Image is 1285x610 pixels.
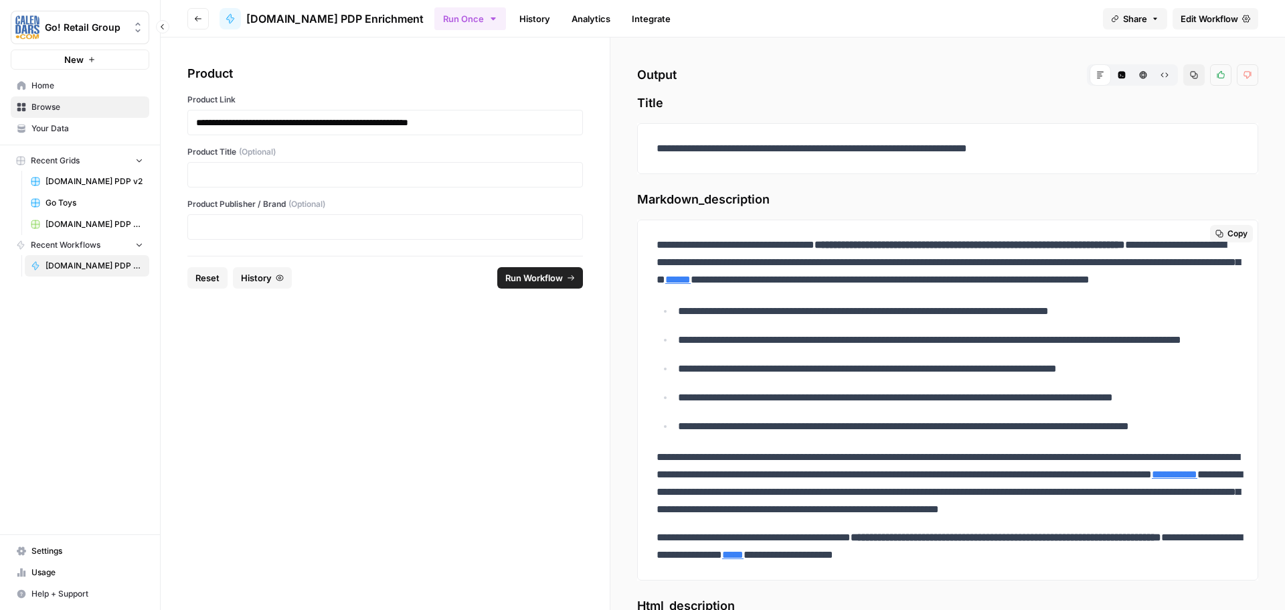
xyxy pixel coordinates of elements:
[31,155,80,167] span: Recent Grids
[25,192,149,214] a: Go Toys
[11,562,149,583] a: Usage
[497,267,583,289] button: Run Workflow
[11,50,149,70] button: New
[187,64,583,83] div: Product
[434,7,506,30] button: Run Once
[31,239,100,251] span: Recent Workflows
[11,583,149,605] button: Help + Support
[505,271,563,285] span: Run Workflow
[11,151,149,171] button: Recent Grids
[11,96,149,118] a: Browse
[25,214,149,235] a: [DOMAIN_NAME] PDP Enrichment Grid
[637,64,1258,86] h2: Output
[11,11,149,44] button: Workspace: Go! Retail Group
[187,94,583,106] label: Product Link
[1181,12,1238,25] span: Edit Workflow
[195,271,220,285] span: Reset
[637,190,1258,209] span: Markdown_description
[11,235,149,255] button: Recent Workflows
[187,198,583,210] label: Product Publisher / Brand
[511,8,558,29] a: History
[564,8,618,29] a: Analytics
[187,267,228,289] button: Reset
[624,8,679,29] a: Integrate
[239,146,276,158] span: (Optional)
[25,255,149,277] a: [DOMAIN_NAME] PDP Enrichment
[11,118,149,139] a: Your Data
[46,218,143,230] span: [DOMAIN_NAME] PDP Enrichment Grid
[1210,225,1253,242] button: Copy
[31,101,143,113] span: Browse
[187,146,583,158] label: Product Title
[637,94,1258,112] span: Title
[31,566,143,579] span: Usage
[1173,8,1258,29] a: Edit Workflow
[45,21,126,34] span: Go! Retail Group
[31,80,143,92] span: Home
[25,171,149,192] a: [DOMAIN_NAME] PDP v2
[15,15,39,40] img: Go! Retail Group Logo
[1227,228,1248,240] span: Copy
[288,198,325,210] span: (Optional)
[11,540,149,562] a: Settings
[64,53,84,66] span: New
[241,271,272,285] span: History
[31,123,143,135] span: Your Data
[31,588,143,600] span: Help + Support
[46,260,143,272] span: [DOMAIN_NAME] PDP Enrichment
[220,8,424,29] a: [DOMAIN_NAME] PDP Enrichment
[233,267,292,289] button: History
[46,175,143,187] span: [DOMAIN_NAME] PDP v2
[246,11,424,27] span: [DOMAIN_NAME] PDP Enrichment
[46,197,143,209] span: Go Toys
[1103,8,1167,29] button: Share
[31,545,143,557] span: Settings
[1123,12,1147,25] span: Share
[11,75,149,96] a: Home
